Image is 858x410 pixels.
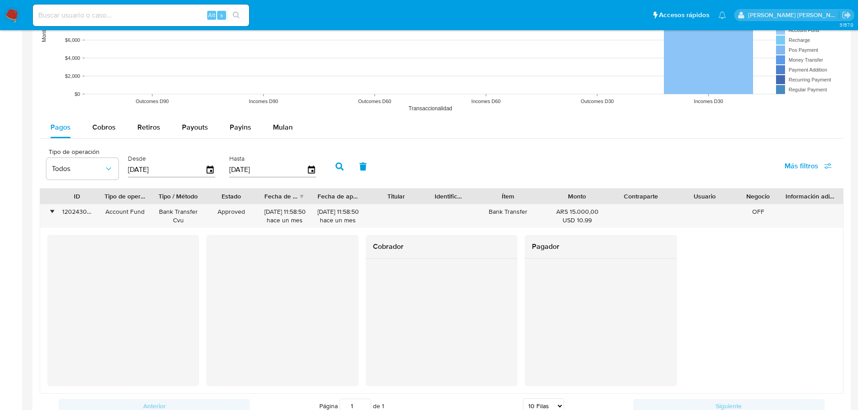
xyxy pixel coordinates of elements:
span: s [220,11,223,19]
span: Accesos rápidos [659,10,709,20]
a: Notificaciones [718,11,726,19]
button: search-icon [227,9,245,22]
span: Alt [208,11,215,19]
span: 3.157.0 [840,21,853,28]
a: Salir [842,10,851,20]
p: gloria.villasanti@mercadolibre.com [748,11,839,19]
input: Buscar usuario o caso... [33,9,249,21]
